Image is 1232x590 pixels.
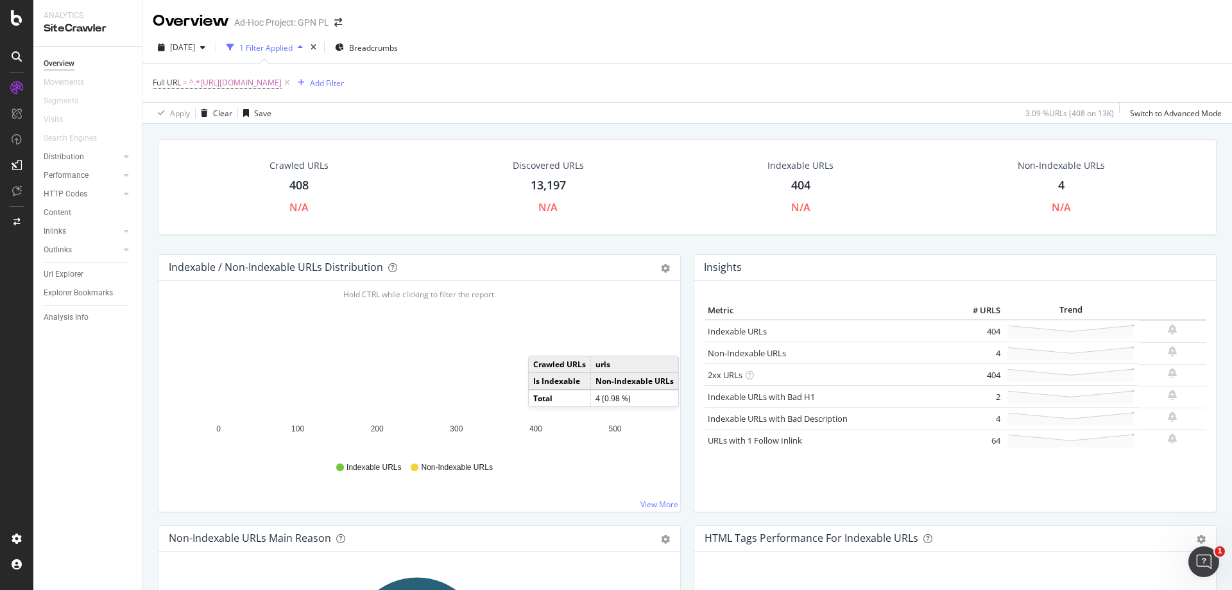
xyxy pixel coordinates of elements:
[661,264,670,273] div: gear
[310,78,344,89] div: Add Filter
[708,435,802,446] a: URLs with 1 Follow Inlink
[44,311,89,324] div: Analysis Info
[705,532,918,544] div: HTML Tags Performance for Indexable URLs
[44,76,84,89] div: Movements
[538,200,558,215] div: N/A
[349,42,398,53] span: Breadcrumbs
[708,413,848,424] a: Indexable URLs with Bad Description
[952,320,1004,342] td: 404
[529,390,591,406] td: Total
[44,94,78,108] div: Segments
[591,372,679,390] td: Non-Indexable URLs
[44,243,72,257] div: Outlinks
[44,225,120,238] a: Inlinks
[421,462,492,473] span: Non-Indexable URLs
[513,159,584,172] div: Discovered URLs
[591,390,679,406] td: 4 (0.98 %)
[1025,108,1114,119] div: 3.09 % URLs ( 408 on 13K )
[608,424,621,433] text: 500
[661,535,670,544] div: gear
[44,150,120,164] a: Distribution
[591,356,679,373] td: urls
[239,42,293,53] div: 1 Filter Applied
[952,408,1004,429] td: 4
[153,10,229,32] div: Overview
[234,16,329,29] div: Ad-Hoc Project: GPN PL
[1168,433,1177,444] div: bell-plus
[1168,324,1177,334] div: bell-plus
[1168,346,1177,356] div: bell-plus
[293,75,344,91] button: Add Filter
[44,206,133,220] a: Content
[334,18,342,27] div: arrow-right-arrow-left
[371,424,384,433] text: 200
[1018,159,1105,172] div: Non-Indexable URLs
[1058,177,1065,194] div: 4
[531,177,566,194] div: 13,197
[952,429,1004,451] td: 64
[44,187,87,201] div: HTTP Codes
[44,150,84,164] div: Distribution
[44,113,76,126] a: Visits
[44,311,133,324] a: Analysis Info
[952,342,1004,364] td: 4
[216,424,221,433] text: 0
[238,103,271,123] button: Save
[44,286,113,300] div: Explorer Bookmarks
[189,74,282,92] span: ^.*[URL][DOMAIN_NAME]
[708,391,815,403] a: Indexable URLs with Bad H1
[269,159,329,172] div: Crawled URLs
[169,261,383,273] div: Indexable / Non-Indexable URLs Distribution
[44,57,133,71] a: Overview
[44,268,83,281] div: Url Explorer
[44,243,120,257] a: Outlinks
[44,76,97,89] a: Movements
[450,424,463,433] text: 300
[170,42,195,53] span: 2025 Sep. 8th
[153,77,181,88] span: Full URL
[346,462,401,473] span: Indexable URLs
[308,41,319,54] div: times
[529,424,542,433] text: 400
[952,364,1004,386] td: 404
[708,369,742,381] a: 2xx URLs
[1125,103,1222,123] button: Switch to Advanced Mode
[952,301,1004,320] th: # URLS
[153,37,210,58] button: [DATE]
[44,113,63,126] div: Visits
[44,132,97,145] div: Search Engines
[330,37,403,58] button: Breadcrumbs
[44,286,133,300] a: Explorer Bookmarks
[183,77,187,88] span: =
[705,301,952,320] th: Metric
[952,386,1004,408] td: 2
[196,103,232,123] button: Clear
[640,499,678,510] a: View More
[291,424,304,433] text: 100
[1004,301,1138,320] th: Trend
[170,108,190,119] div: Apply
[708,347,786,359] a: Non-Indexable URLs
[1168,390,1177,400] div: bell-plus
[44,10,132,21] div: Analytics
[289,200,309,215] div: N/A
[791,200,810,215] div: N/A
[153,103,190,123] button: Apply
[44,21,132,36] div: SiteCrawler
[767,159,834,172] div: Indexable URLs
[708,325,767,337] a: Indexable URLs
[44,132,110,145] a: Search Engines
[44,225,66,238] div: Inlinks
[169,532,331,544] div: Non-Indexable URLs Main Reason
[44,268,133,281] a: Url Explorer
[1168,412,1177,422] div: bell-plus
[529,356,591,373] td: Crawled URLs
[1168,368,1177,378] div: bell-plus
[44,169,120,182] a: Performance
[44,187,120,201] a: HTTP Codes
[169,301,665,450] div: A chart.
[213,108,232,119] div: Clear
[1215,546,1225,557] span: 1
[704,259,742,276] h4: Insights
[44,94,91,108] a: Segments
